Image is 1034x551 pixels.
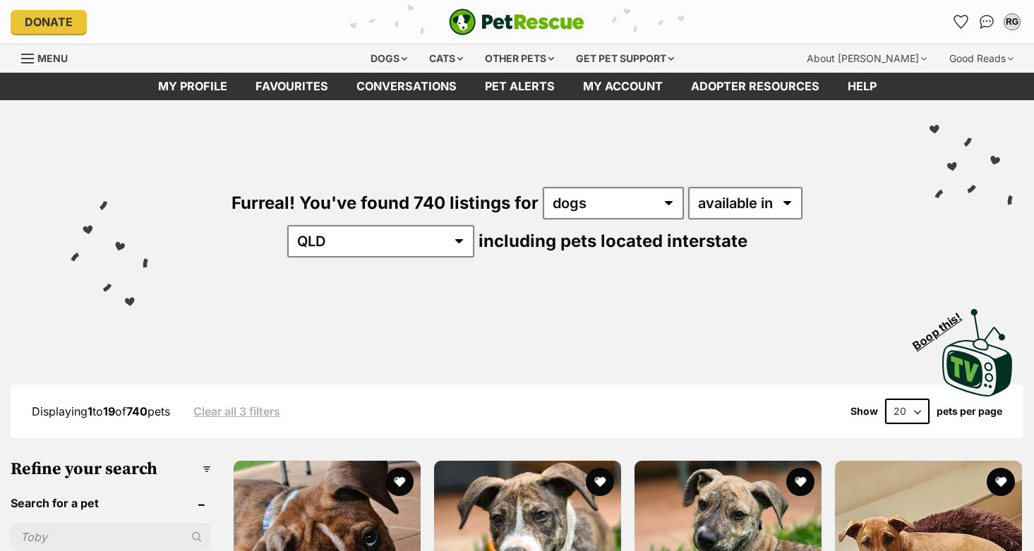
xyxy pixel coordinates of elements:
a: PetRescue [449,8,584,35]
a: Conversations [975,11,998,33]
div: About [PERSON_NAME] [797,44,937,73]
div: Dogs [361,44,417,73]
a: conversations [342,73,471,100]
div: Other pets [475,44,564,73]
img: chat-41dd97257d64d25036548639549fe6c8038ab92f7586957e7f3b1b290dea8141.svg [980,15,994,29]
strong: 19 [103,404,115,418]
button: favourite [586,468,614,496]
a: Donate [11,10,87,34]
img: logo-e224e6f780fb5917bec1dbf3a21bbac754714ae5b6737aabdf751b685950b380.svg [449,8,584,35]
span: Displaying to of pets [32,404,170,418]
span: Boop this! [910,301,975,352]
span: Show [850,406,878,417]
a: Boop this! [942,296,1013,399]
h3: Refine your search [11,459,211,479]
a: Menu [21,44,78,70]
strong: 1 [88,404,92,418]
div: RG [1005,15,1019,29]
header: Search for a pet [11,497,211,509]
a: Pet alerts [471,73,569,100]
span: Menu [37,52,68,64]
div: Cats [419,44,473,73]
a: Clear all 3 filters [193,405,280,418]
button: My account [1001,11,1023,33]
a: Help [834,73,891,100]
a: Favourites [950,11,973,33]
div: Get pet support [566,44,684,73]
button: favourite [987,468,1015,496]
button: favourite [385,468,414,496]
input: Toby [11,523,211,550]
a: My profile [144,73,241,100]
a: Adopter resources [677,73,834,100]
img: PetRescue TV logo [942,309,1013,396]
span: including pets located interstate [479,231,747,251]
ul: Account quick links [950,11,1023,33]
strong: 740 [126,404,148,418]
a: Favourites [241,73,342,100]
span: Furreal! You've found 740 listings for [232,193,539,213]
a: My account [569,73,677,100]
div: Good Reads [939,44,1023,73]
button: favourite [786,468,814,496]
label: pets per page [937,406,1002,417]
